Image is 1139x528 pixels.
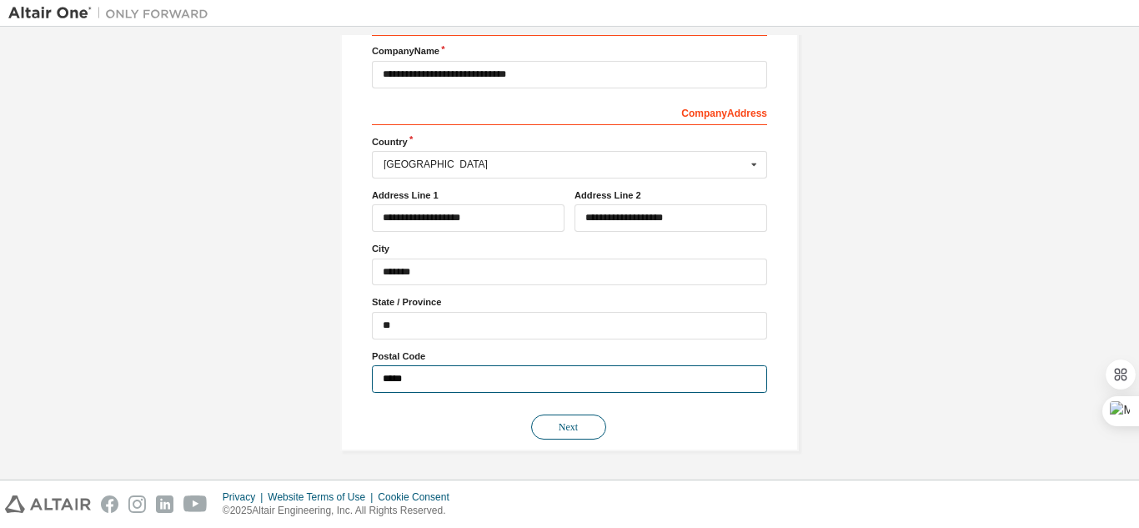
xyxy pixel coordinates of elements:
img: facebook.svg [101,495,118,513]
img: instagram.svg [128,495,146,513]
div: Cookie Consent [378,490,459,504]
img: altair_logo.svg [5,495,91,513]
label: Address Line 1 [372,189,564,202]
label: City [372,242,767,255]
div: Company Address [372,98,767,125]
img: linkedin.svg [156,495,173,513]
label: Country [372,135,767,148]
label: State / Province [372,295,767,309]
div: Privacy [223,490,268,504]
img: youtube.svg [183,495,208,513]
div: [GEOGRAPHIC_DATA] [384,159,746,169]
label: Company Name [372,44,767,58]
img: Altair One [8,5,217,22]
button: Next [531,415,606,440]
div: Website Terms of Use [268,490,378,504]
label: Address Line 2 [575,189,767,202]
label: Postal Code [372,349,767,363]
p: © 2025 Altair Engineering, Inc. All Rights Reserved. [223,504,459,518]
